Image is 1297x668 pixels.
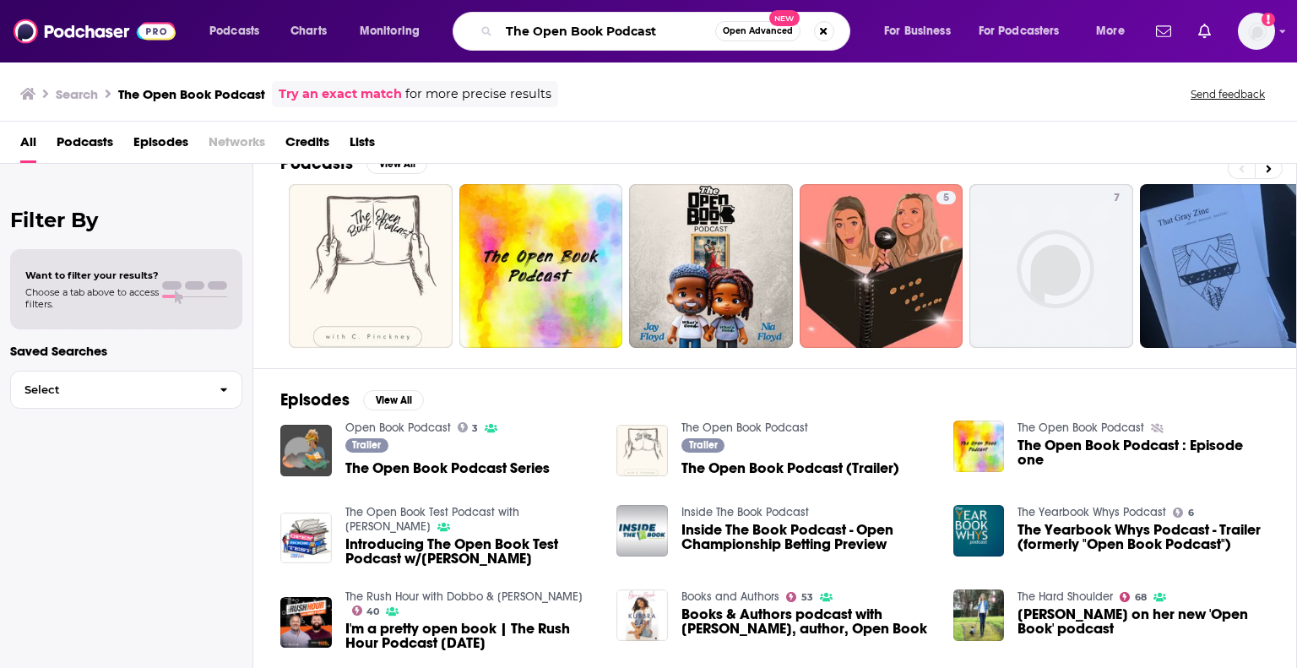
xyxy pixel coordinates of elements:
[209,19,259,43] span: Podcasts
[348,18,442,45] button: open menu
[345,461,550,475] a: The Open Book Podcast Series
[280,389,424,410] a: EpisodesView All
[1120,592,1147,602] a: 68
[280,597,332,649] img: I'm a pretty open book | The Rush Hour Podcast June 03 2025
[953,589,1005,641] img: Louise Cooney on her new 'Open Book' podcast
[715,21,800,41] button: Open AdvancedNew
[1018,523,1269,551] a: The Yearbook Whys Podcast - Trailer (formerly "Open Book Podcast")
[800,184,963,348] a: 5
[1173,508,1194,518] a: 6
[10,208,242,232] h2: Filter By
[681,461,899,475] a: The Open Book Podcast (Trailer)
[1107,191,1126,204] a: 7
[1114,190,1120,207] span: 7
[801,594,813,601] span: 53
[1018,421,1144,435] a: The Open Book Podcast
[279,18,337,45] a: Charts
[458,422,479,432] a: 3
[345,505,519,534] a: The Open Book Test Podcast with Alison Levey
[681,607,933,636] a: Books & Authors podcast with Kubbra Sait, author, Open Book
[1149,17,1178,46] a: Show notifications dropdown
[1018,607,1269,636] span: [PERSON_NAME] on her new 'Open Book' podcast
[953,421,1005,472] img: The Open Book Podcast : Episode one
[786,592,813,602] a: 53
[280,513,332,564] img: Introducing The Open Book Test Podcast w/Alison Levey
[345,589,583,604] a: The Rush Hour with Dobbo & Elliott
[499,18,715,45] input: Search podcasts, credits, & more...
[472,425,478,432] span: 3
[345,537,597,566] span: Introducing The Open Book Test Podcast w/[PERSON_NAME]
[14,15,176,47] a: Podchaser - Follow, Share and Rate Podcasts
[1238,13,1275,50] button: Show profile menu
[209,128,265,163] span: Networks
[681,589,779,604] a: Books and Authors
[20,128,36,163] a: All
[345,622,597,650] span: I'm a pretty open book | The Rush Hour Podcast [DATE]
[943,190,949,207] span: 5
[366,154,427,174] button: View All
[366,608,379,616] span: 40
[884,19,951,43] span: For Business
[285,128,329,163] span: Credits
[1018,505,1166,519] a: The Yearbook Whys Podcast
[405,84,551,104] span: for more precise results
[280,425,332,476] img: The Open Book Podcast Series
[616,505,668,557] img: Inside The Book Podcast - Open Championship Betting Preview
[979,19,1060,43] span: For Podcasters
[969,184,1133,348] a: 7
[10,371,242,409] button: Select
[1238,13,1275,50] img: User Profile
[360,19,420,43] span: Monitoring
[616,589,668,641] img: Books & Authors podcast with Kubbra Sait, author, Open Book
[1018,589,1113,604] a: The Hard Shoulder
[280,153,353,174] h2: Podcasts
[1018,438,1269,467] a: The Open Book Podcast : Episode one
[280,389,350,410] h2: Episodes
[953,505,1005,557] img: The Yearbook Whys Podcast - Trailer (formerly "Open Book Podcast")
[1018,607,1269,636] a: Louise Cooney on her new 'Open Book' podcast
[25,269,159,281] span: Want to filter your results?
[769,10,800,26] span: New
[681,523,933,551] a: Inside The Book Podcast - Open Championship Betting Preview
[280,153,427,174] a: PodcastsView All
[936,191,956,204] a: 5
[616,425,668,476] img: The Open Book Podcast (Trailer)
[723,27,793,35] span: Open Advanced
[345,537,597,566] a: Introducing The Open Book Test Podcast w/Alison Levey
[10,343,242,359] p: Saved Searches
[57,128,113,163] a: Podcasts
[1084,18,1146,45] button: open menu
[352,440,381,450] span: Trailer
[345,622,597,650] a: I'm a pretty open book | The Rush Hour Podcast June 03 2025
[290,19,327,43] span: Charts
[1188,509,1194,517] span: 6
[11,384,206,395] span: Select
[469,12,866,51] div: Search podcasts, credits, & more...
[1262,13,1275,26] svg: Add a profile image
[1186,87,1270,101] button: Send feedback
[363,390,424,410] button: View All
[56,86,98,102] h3: Search
[681,421,808,435] a: The Open Book Podcast
[352,606,380,616] a: 40
[133,128,188,163] a: Episodes
[681,505,809,519] a: Inside The Book Podcast
[345,421,451,435] a: Open Book Podcast
[1191,17,1218,46] a: Show notifications dropdown
[25,286,159,310] span: Choose a tab above to access filters.
[350,128,375,163] a: Lists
